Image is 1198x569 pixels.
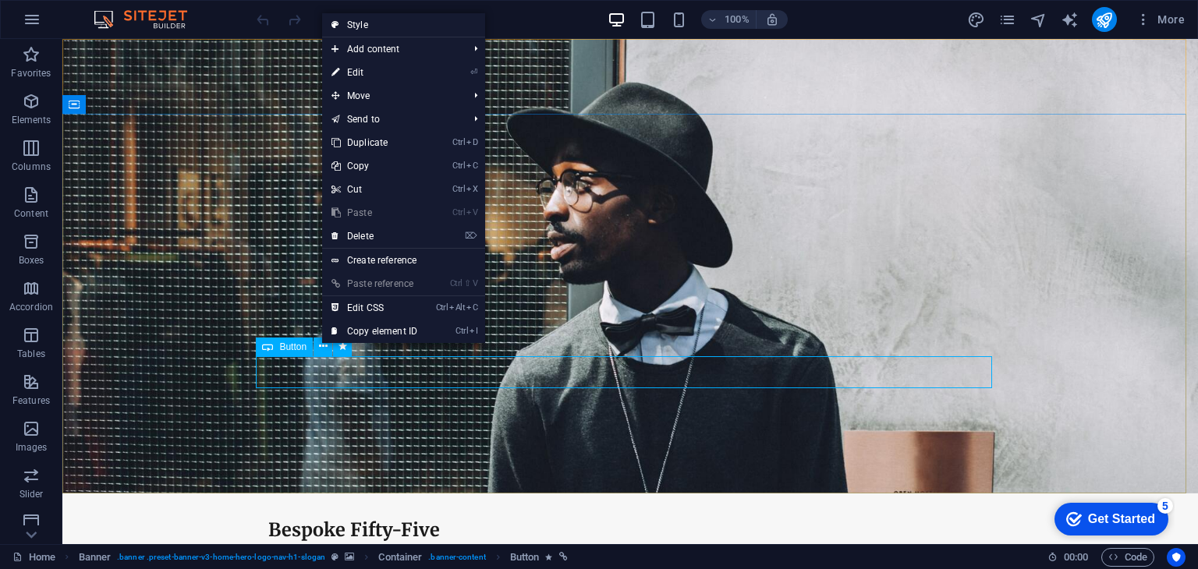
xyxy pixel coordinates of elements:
[464,278,471,288] i: ⇧
[450,278,463,288] i: Ctrl
[90,10,207,29] img: Editor Logo
[322,178,427,201] a: CtrlXCut
[322,296,427,320] a: CtrlAltCEdit CSS
[466,161,477,171] i: C
[322,154,427,178] a: CtrlCCopy
[1101,548,1154,567] button: Code
[79,548,112,567] span: Click to select. Double-click to edit
[428,548,485,567] span: . banner-content
[117,548,325,567] span: . banner .preset-banner-v3-home-hero-logo-nav-h1-slogan
[1095,11,1113,29] i: Publish
[1167,548,1186,567] button: Usercentrics
[379,11,397,29] i: Reload page
[331,553,338,561] i: This element is a customizable preset
[452,161,465,171] i: Ctrl
[322,108,462,131] a: Send to
[1061,11,1079,29] i: AI Writer
[19,488,44,500] p: Slider
[17,348,45,360] p: Tables
[510,548,540,567] span: Click to select. Double-click to edit
[115,3,131,19] div: 5
[436,302,448,313] i: Ctrl
[347,10,366,29] button: Click here to leave preview mode and continue editing
[559,553,568,561] i: This element is linked
[322,37,462,61] span: Add content
[998,10,1017,29] button: pages
[12,394,50,407] p: Features
[46,17,113,31] div: Get Started
[322,224,427,248] a: ⌦Delete
[11,67,51,80] p: Favorites
[322,84,462,108] span: Move
[452,184,465,194] i: Ctrl
[378,548,422,567] span: Click to select. Double-click to edit
[322,201,427,224] a: CtrlVPaste
[16,441,48,454] p: Images
[452,207,465,217] i: Ctrl
[1047,548,1089,567] h6: Session time
[545,553,552,561] i: Element contains an animation
[470,326,477,336] i: I
[765,12,779,27] i: On resize automatically adjust zoom level to fit chosen device.
[1092,7,1117,32] button: publish
[466,137,477,147] i: D
[1030,11,1047,29] i: Navigator
[322,61,427,84] a: ⏎Edit
[322,272,427,295] a: Ctrl⇧VPaste reference
[279,342,307,352] span: Button
[9,301,53,313] p: Accordion
[1075,551,1077,563] span: :
[1129,7,1191,32] button: More
[449,302,465,313] i: Alt
[466,207,477,217] i: V
[62,39,1198,544] iframe: To enrich screen reader interactions, please activate Accessibility in Grammarly extension settings
[470,67,477,77] i: ⏎
[12,8,126,41] div: Get Started 5 items remaining, 0% complete
[12,548,55,567] a: Click to cancel selection. Double-click to open Pages
[473,278,477,288] i: V
[1061,10,1079,29] button: text_generator
[1030,10,1048,29] button: navigator
[322,249,485,272] a: Create reference
[967,11,985,29] i: Design (Ctrl+Alt+Y)
[725,10,750,29] h6: 100%
[967,10,986,29] button: design
[701,10,757,29] button: 100%
[322,13,485,37] a: Style
[455,326,468,336] i: Ctrl
[14,207,48,220] p: Content
[12,161,51,173] p: Columns
[322,131,427,154] a: CtrlDDuplicate
[1136,12,1185,27] span: More
[19,254,44,267] p: Boxes
[1108,548,1147,567] span: Code
[998,11,1016,29] i: Pages (Ctrl+Alt+S)
[452,137,465,147] i: Ctrl
[12,114,51,126] p: Elements
[345,553,354,561] i: This element contains a background
[465,231,477,241] i: ⌦
[79,548,568,567] nav: breadcrumb
[378,10,397,29] button: reload
[466,184,477,194] i: X
[1064,548,1088,567] span: 00 00
[322,320,427,343] a: CtrlICopy element ID
[466,302,477,313] i: C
